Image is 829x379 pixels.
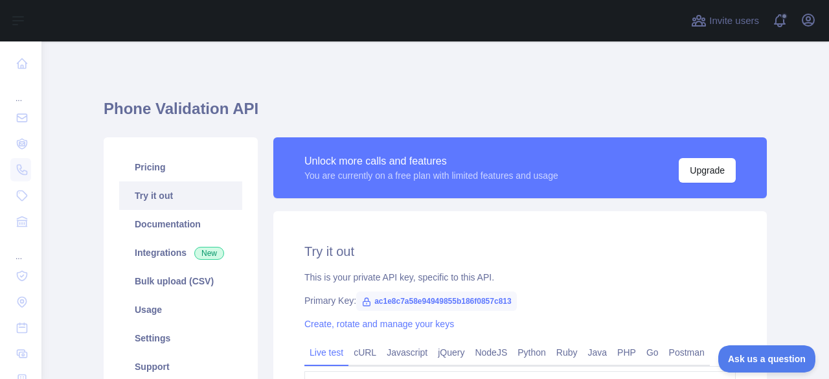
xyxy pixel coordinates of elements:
[104,98,767,130] h1: Phone Validation API
[551,342,583,363] a: Ruby
[304,319,454,329] a: Create, rotate and manage your keys
[583,342,613,363] a: Java
[348,342,381,363] a: cURL
[304,294,736,307] div: Primary Key:
[512,342,551,363] a: Python
[119,324,242,352] a: Settings
[688,10,762,31] button: Invite users
[718,345,816,373] iframe: Toggle Customer Support
[10,236,31,262] div: ...
[119,153,242,181] a: Pricing
[381,342,433,363] a: Javascript
[119,295,242,324] a: Usage
[433,342,470,363] a: jQuery
[470,342,512,363] a: NodeJS
[304,271,736,284] div: This is your private API key, specific to this API.
[641,342,664,363] a: Go
[119,210,242,238] a: Documentation
[304,242,736,260] h2: Try it out
[679,158,736,183] button: Upgrade
[304,169,558,182] div: You are currently on a free plan with limited features and usage
[304,342,348,363] a: Live test
[119,267,242,295] a: Bulk upload (CSV)
[612,342,641,363] a: PHP
[356,292,517,311] span: ac1e8c7a58e94949855b186f0857c813
[194,247,224,260] span: New
[119,181,242,210] a: Try it out
[709,14,759,29] span: Invite users
[119,238,242,267] a: Integrations New
[10,78,31,104] div: ...
[304,154,558,169] div: Unlock more calls and features
[664,342,710,363] a: Postman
